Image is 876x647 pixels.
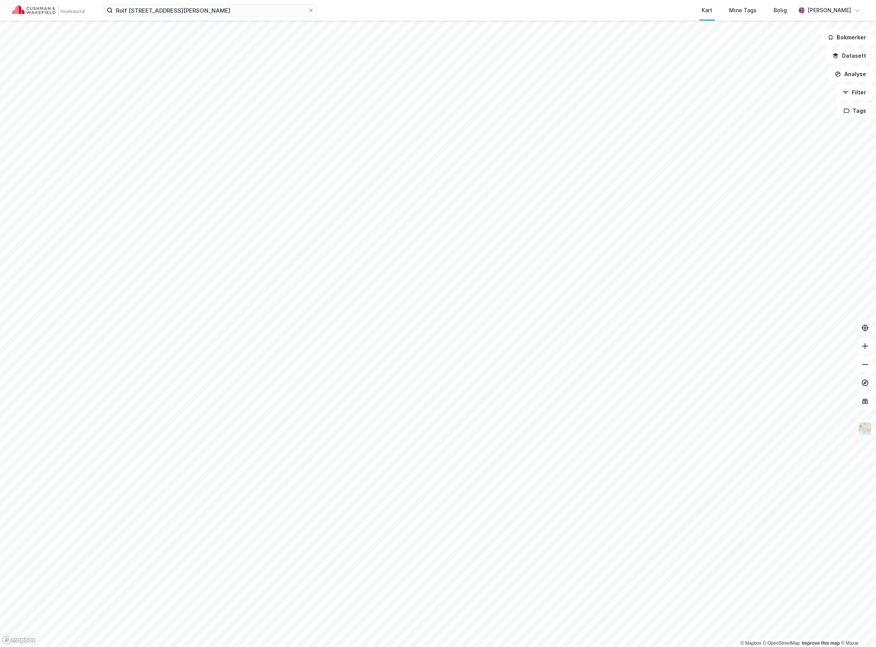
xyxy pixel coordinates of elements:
img: cushman-wakefield-realkapital-logo.202ea83816669bd177139c58696a8fa1.svg [12,5,85,16]
button: Bokmerker [821,30,873,45]
iframe: Chat Widget [838,610,876,647]
img: Z [858,422,873,436]
button: Tags [837,103,873,118]
a: Improve this map [802,641,840,646]
div: Bolig [774,6,787,15]
a: Mapbox homepage [2,636,36,645]
a: Mapbox [741,641,762,646]
div: Kart [702,6,713,15]
div: [PERSON_NAME] [808,6,852,15]
div: Mine Tags [729,6,757,15]
button: Analyse [829,66,873,82]
button: Filter [836,85,873,100]
input: Søk på adresse, matrikkel, gårdeiere, leietakere eller personer [113,5,308,16]
div: Kontrollprogram for chat [838,610,876,647]
button: Datasett [826,48,873,63]
a: OpenStreetMap [763,641,800,646]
